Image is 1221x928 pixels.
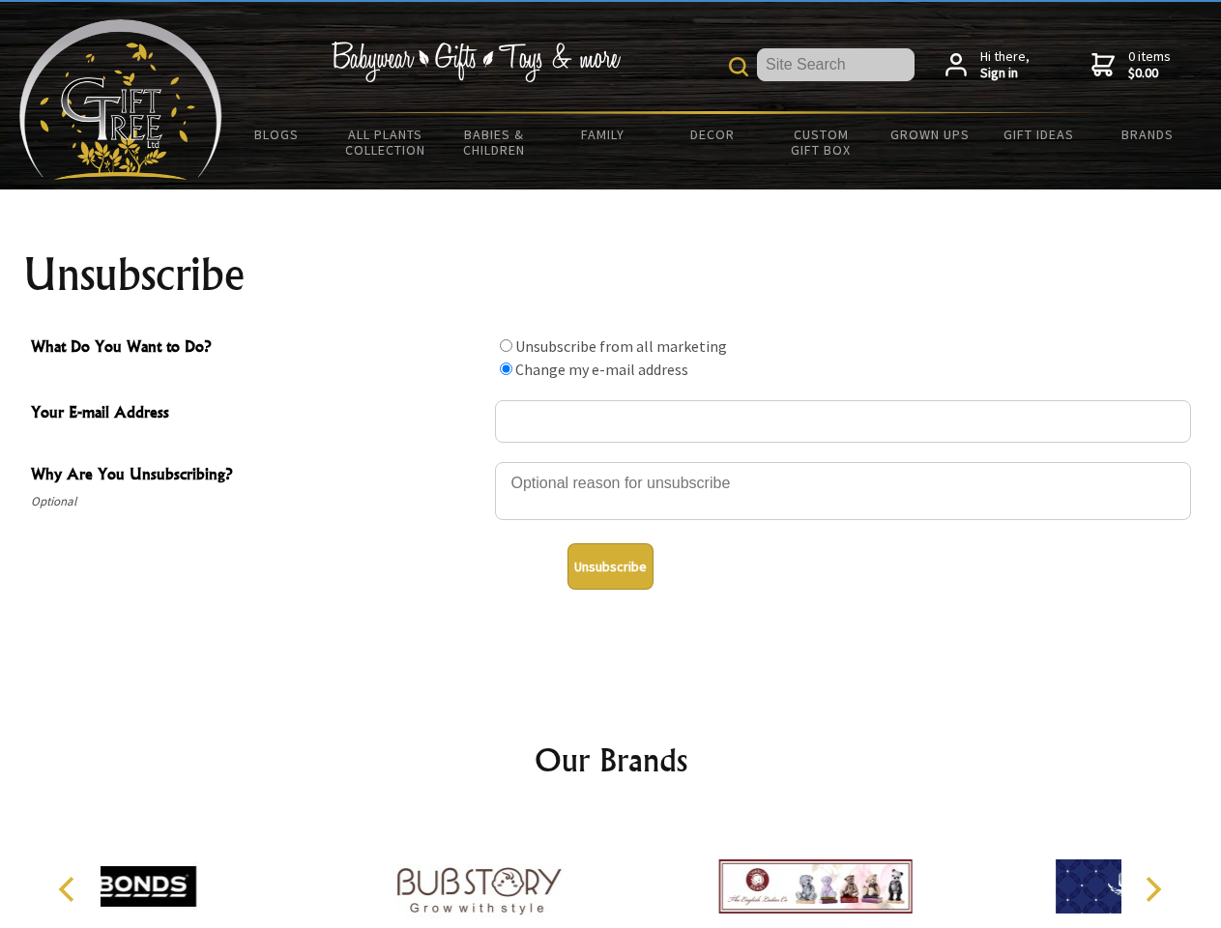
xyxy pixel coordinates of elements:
[980,48,1030,82] span: Hi there,
[1091,48,1171,82] a: 0 items$0.00
[657,114,767,155] a: Decor
[549,114,658,155] a: Family
[767,114,876,170] a: Custom Gift Box
[500,362,512,375] input: What Do You Want to Do?
[48,868,91,911] button: Previous
[332,114,441,170] a: All Plants Collection
[1128,47,1171,82] span: 0 items
[31,462,485,490] span: Why Are You Unsubscribing?
[31,334,485,362] span: What Do You Want to Do?
[984,114,1093,155] a: Gift Ideas
[757,48,915,81] input: Site Search
[23,251,1199,298] h1: Unsubscribe
[331,42,621,82] img: Babywear - Gifts - Toys & more
[1128,65,1171,82] strong: $0.00
[567,543,654,590] button: Unsubscribe
[495,400,1191,443] input: Your E-mail Address
[19,19,222,180] img: Babyware - Gifts - Toys and more...
[31,490,485,513] span: Optional
[495,462,1191,520] textarea: Why Are You Unsubscribing?
[440,114,549,170] a: Babies & Children
[729,57,748,76] img: product search
[222,114,332,155] a: BLOGS
[945,48,1030,82] a: Hi there,Sign in
[1093,114,1203,155] a: Brands
[39,737,1183,783] h2: Our Brands
[875,114,984,155] a: Grown Ups
[515,360,688,379] label: Change my e-mail address
[31,400,485,428] span: Your E-mail Address
[1131,868,1174,911] button: Next
[980,65,1030,82] strong: Sign in
[515,336,727,356] label: Unsubscribe from all marketing
[500,339,512,352] input: What Do You Want to Do?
